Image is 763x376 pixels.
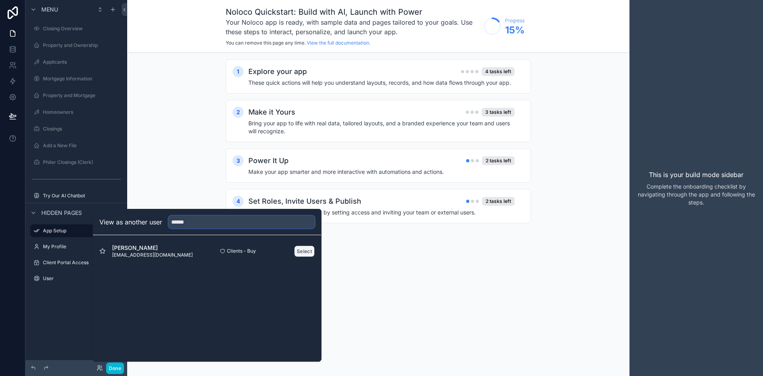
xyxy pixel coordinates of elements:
span: Hidden pages [41,209,82,217]
label: My Profile [43,244,121,250]
a: Philer Closings (Clerk) [30,156,122,169]
span: Clients - Buy [227,248,256,254]
a: Add a New File [30,139,122,152]
h2: View as another user [99,217,162,227]
label: Client Portal Access [43,259,121,266]
label: Mortgage Information [43,76,121,82]
a: Mortgage Information [30,72,122,85]
label: Try Our AI Chatbot [43,193,121,199]
label: Add a New File [43,142,121,149]
h3: Your Noloco app is ready, with sample data and pages tailored to your goals. Use these steps to i... [226,18,480,37]
label: Homeowners [43,109,121,115]
a: Property and Mortgage [30,89,122,102]
a: Applicants [30,56,122,68]
label: Closings [43,126,121,132]
h1: Noloco Quickstart: Build with AI, Launch with Power [226,6,480,18]
span: Progress [505,18,525,24]
p: Complete the onboarding checklist by navigating through the app and following the steps. [636,183,757,207]
a: Try Our AI Chatbot [30,189,122,202]
span: You can remove this page any time. [226,40,306,46]
a: Closings [30,123,122,135]
a: View the full documentation. [307,40,370,46]
span: 15 % [505,24,525,37]
span: [PERSON_NAME] [112,244,193,252]
button: Done [106,362,124,374]
label: Philer Closings (Clerk) [43,159,121,166]
label: Property and Mortgage [43,92,121,99]
a: Closing Overview [30,22,122,35]
a: My Profile [30,240,122,253]
label: Closing Overview [43,25,121,32]
a: Property and Ownership [30,39,122,52]
span: Menu [41,6,58,14]
label: Applicants [43,59,121,65]
span: [EMAIL_ADDRESS][DOMAIN_NAME] [112,252,193,258]
label: Property and Ownership [43,42,121,49]
a: App Setup [30,224,122,237]
a: User [30,272,122,285]
a: Homeowners [30,106,122,119]
label: User [43,275,121,282]
label: App Setup [43,228,118,234]
a: Client Portal Access [30,256,122,269]
p: This is your build mode sidebar [649,170,744,179]
button: Select [294,245,315,257]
